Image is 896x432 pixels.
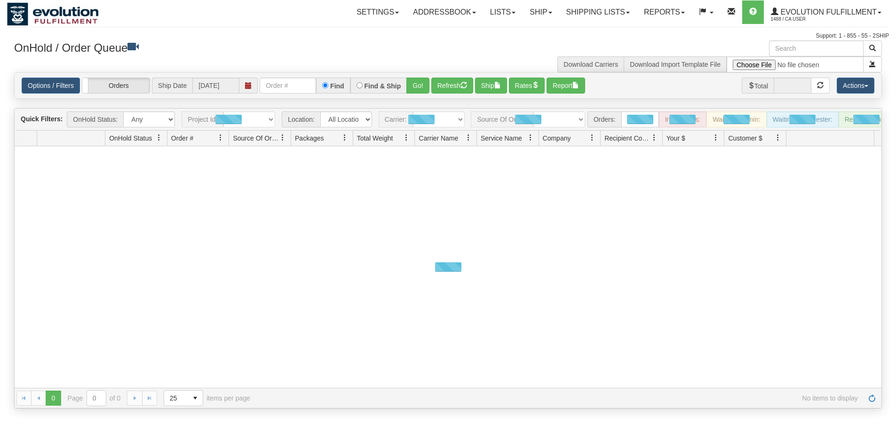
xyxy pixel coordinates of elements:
[188,391,203,406] span: select
[15,109,881,131] div: grid toolbar
[14,40,441,54] h3: OnHold / Order Queue
[170,393,182,403] span: 25
[728,134,762,143] span: Customer $
[547,78,585,94] button: Report
[263,394,858,402] span: No items to display
[21,114,63,124] label: Quick Filters:
[460,130,476,146] a: Carrier Name filter column settings
[523,130,539,146] a: Service Name filter column settings
[260,78,316,94] input: Order #
[82,78,150,93] label: Orders
[171,134,193,143] span: Order #
[7,32,889,40] div: Support: 1 - 855 - 55 - 2SHIP
[563,61,618,68] a: Download Carriers
[837,78,874,94] button: Actions
[778,8,877,16] span: Evolution Fulfillment
[587,111,621,127] span: Orders:
[365,83,401,89] label: Find & Ship
[7,2,99,26] img: logo1488.jpg
[419,134,458,143] span: Carrier Name
[481,134,522,143] span: Service Name
[213,130,229,146] a: Order # filter column settings
[584,130,600,146] a: Company filter column settings
[483,0,523,24] a: Lists
[659,111,706,127] div: In Progress:
[282,111,320,127] span: Location:
[295,134,324,143] span: Packages
[406,0,483,24] a: Addressbook
[839,111,894,127] div: Ready to Ship:
[152,78,192,94] span: Ship Date
[46,391,61,406] span: Page 0
[151,130,167,146] a: OnHold Status filter column settings
[559,0,637,24] a: Shipping lists
[767,111,839,127] div: Waiting - Requester:
[509,78,545,94] button: Rates
[406,78,429,94] button: Go!
[864,391,880,406] a: Refresh
[68,390,121,406] span: Page of 0
[770,130,786,146] a: Customer $ filter column settings
[523,0,559,24] a: Ship
[666,134,685,143] span: Your $
[475,78,507,94] button: Ship
[706,111,766,127] div: Waiting - Admin:
[604,134,650,143] span: Recipient Country
[398,130,414,146] a: Total Weight filter column settings
[67,111,123,127] span: OnHold Status:
[164,390,250,406] span: items per page
[275,130,291,146] a: Source Of Order filter column settings
[764,0,888,24] a: Evolution Fulfillment 1488 / CA User
[621,111,659,127] div: New:
[22,78,80,94] a: Options / Filters
[337,130,353,146] a: Packages filter column settings
[637,0,692,24] a: Reports
[233,134,279,143] span: Source Of Order
[863,40,882,56] button: Search
[708,130,724,146] a: Your $ filter column settings
[742,78,774,94] span: Total
[630,61,721,68] a: Download Import Template File
[330,83,344,89] label: Find
[771,15,841,24] span: 1488 / CA User
[357,134,393,143] span: Total Weight
[543,134,571,143] span: Company
[727,56,864,72] input: Import
[646,130,662,146] a: Recipient Country filter column settings
[349,0,406,24] a: Settings
[431,78,473,94] button: Refresh
[109,134,152,143] span: OnHold Status
[164,390,203,406] span: Page sizes drop down
[769,40,864,56] input: Search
